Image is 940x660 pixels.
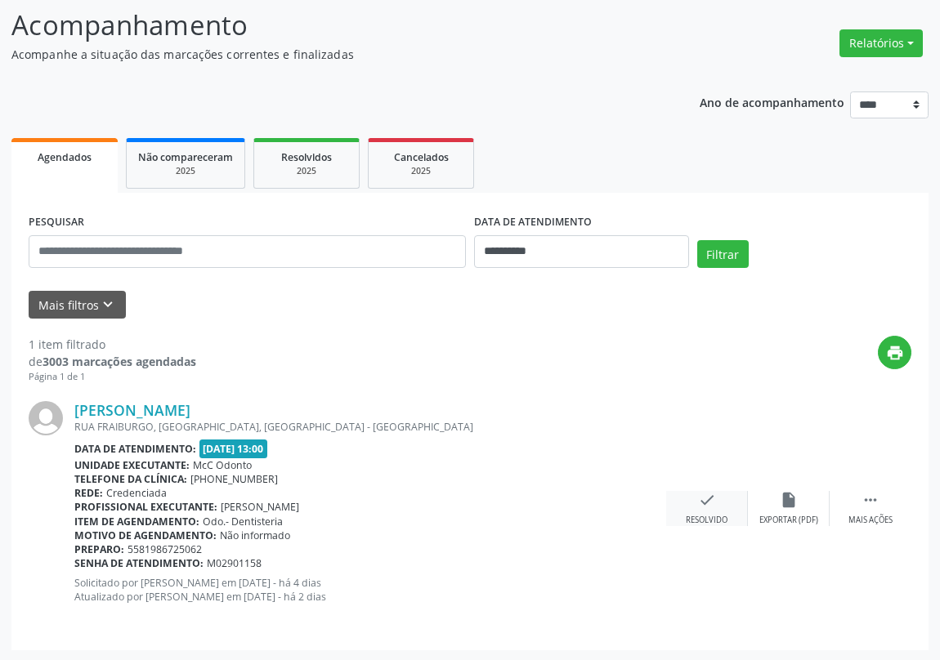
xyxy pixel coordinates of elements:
[74,556,204,570] b: Senha de atendimento:
[759,515,818,526] div: Exportar (PDF)
[29,291,126,319] button: Mais filtroskeyboard_arrow_down
[74,515,199,528] b: Item de agendamento:
[193,458,252,472] span: McC Odonto
[43,354,196,369] strong: 3003 marcações agendadas
[74,576,666,604] p: Solicitado por [PERSON_NAME] em [DATE] - há 4 dias Atualizado por [PERSON_NAME] em [DATE] - há 2 ...
[220,528,290,542] span: Não informado
[74,472,187,486] b: Telefone da clínica:
[38,150,92,164] span: Agendados
[74,401,190,419] a: [PERSON_NAME]
[74,500,217,514] b: Profissional executante:
[686,515,727,526] div: Resolvido
[839,29,923,57] button: Relatórios
[700,91,844,112] p: Ano de acompanhamento
[29,210,84,235] label: PESQUISAR
[74,420,666,434] div: RUA FRAIBURGO, [GEOGRAPHIC_DATA], [GEOGRAPHIC_DATA] - [GEOGRAPHIC_DATA]
[74,486,103,500] b: Rede:
[207,556,262,570] span: M02901158
[848,515,893,526] div: Mais ações
[29,336,196,353] div: 1 item filtrado
[29,370,196,384] div: Página 1 de 1
[99,296,117,314] i: keyboard_arrow_down
[106,486,167,500] span: Credenciada
[698,491,716,509] i: check
[11,46,653,63] p: Acompanhe a situação das marcações correntes e finalizadas
[11,5,653,46] p: Acompanhamento
[74,528,217,542] b: Motivo de agendamento:
[266,165,347,177] div: 2025
[780,491,798,509] i: insert_drive_file
[886,344,904,362] i: print
[138,150,233,164] span: Não compareceram
[190,472,278,486] span: [PHONE_NUMBER]
[29,401,63,435] img: img
[474,210,592,235] label: DATA DE ATENDIMENTO
[394,150,449,164] span: Cancelados
[199,439,268,458] span: [DATE] 13:00
[221,500,299,514] span: [PERSON_NAME]
[74,458,190,472] b: Unidade executante:
[29,353,196,370] div: de
[138,165,233,177] div: 2025
[74,542,124,556] b: Preparo:
[203,515,283,528] span: Odo.- Dentisteria
[74,442,196,456] b: Data de atendimento:
[281,150,332,164] span: Resolvidos
[862,491,880,509] i: 
[128,542,202,556] span: 5581986725062
[878,336,911,369] button: print
[697,240,749,268] button: Filtrar
[380,165,462,177] div: 2025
